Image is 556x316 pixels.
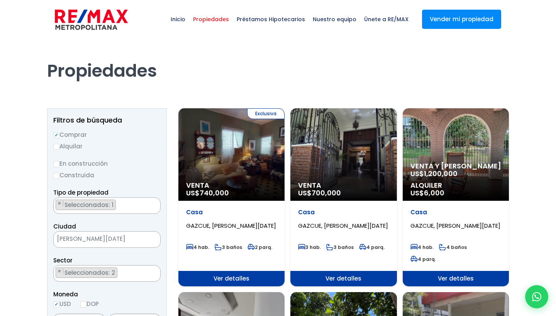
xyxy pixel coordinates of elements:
span: 3 hab. [298,244,321,250]
span: GAZCUE, [PERSON_NAME][DATE] [186,222,276,230]
label: En construcción [53,159,161,168]
textarea: Search [54,198,58,214]
span: Ver detalles [290,271,397,286]
span: × [58,268,61,275]
img: remax-metropolitana-logo [55,8,128,31]
span: 700,000 [312,188,341,198]
label: USD [53,299,71,309]
span: 3 baños [326,244,354,250]
p: Casa [298,208,389,216]
p: Casa [186,208,277,216]
span: Propiedades [189,8,233,31]
span: Venta [186,182,277,189]
span: SANTO DOMINGO DE GUZMÁN [53,231,161,248]
input: USD [53,301,59,308]
span: Ver detalles [178,271,285,286]
span: Tipo de propiedad [53,188,108,197]
span: 4 hab. [410,244,434,250]
span: 4 baños [439,244,467,250]
button: Remove all items [152,267,156,275]
span: 3 baños [215,244,242,250]
span: 1,200,000 [424,169,458,178]
span: 2 parq. [247,244,272,250]
span: Venta y [PERSON_NAME] [410,162,501,170]
button: Remove all items [141,234,153,246]
label: Construida [53,170,161,180]
span: Sector [53,256,73,264]
span: × [152,200,156,207]
span: Seleccionados: 1 [64,201,115,209]
h1: Propiedades [47,39,509,81]
span: SANTO DOMINGO DE GUZMÁN [54,234,141,244]
span: × [149,236,153,243]
span: × [152,268,156,275]
span: Seleccionados: 2 [64,269,117,277]
span: Préstamos Hipotecarios [233,8,309,31]
textarea: Search [54,266,58,282]
a: Venta US$700,000 Casa GAZCUE, [PERSON_NAME][DATE] 3 hab. 3 baños 4 parq. Ver detalles [290,108,397,286]
a: Exclusiva Venta US$740,000 Casa GAZCUE, [PERSON_NAME][DATE] 4 hab. 3 baños 2 parq. Ver detalles [178,108,285,286]
span: 4 parq. [359,244,385,250]
span: GAZCUE, [PERSON_NAME][DATE] [298,222,388,230]
input: En construcción [53,161,59,167]
input: DOP [80,301,86,308]
p: Casa [410,208,501,216]
input: Comprar [53,132,59,138]
span: Nuestro equipo [309,8,360,31]
button: Remove item [56,268,63,275]
label: Alquilar [53,141,161,151]
button: Remove all items [152,200,156,207]
span: Ver detalles [403,271,509,286]
span: 6,000 [424,188,444,198]
li: CASA [56,200,116,210]
a: Vender mi propiedad [422,10,501,29]
span: Inicio [167,8,189,31]
span: GAZCUE, [PERSON_NAME][DATE] [410,222,500,230]
span: Exclusiva [247,108,285,119]
span: 740,000 [200,188,229,198]
span: US$ [410,169,458,178]
input: Alquilar [53,144,59,150]
span: Alquiler [410,182,501,189]
span: Moneda [53,289,161,299]
span: US$ [410,188,444,198]
span: Únete a RE/MAX [360,8,412,31]
span: 4 parq. [410,256,436,262]
span: Venta [298,182,389,189]
span: US$ [186,188,229,198]
button: Remove item [56,200,63,207]
label: DOP [80,299,99,309]
a: Venta y [PERSON_NAME] US$1,200,000 Alquiler US$6,000 Casa GAZCUE, [PERSON_NAME][DATE] 4 hab. 4 ba... [403,108,509,286]
input: Construida [53,173,59,179]
span: US$ [298,188,341,198]
li: GALA [56,267,117,278]
span: 4 hab. [186,244,209,250]
span: Ciudad [53,222,76,230]
span: × [58,200,61,207]
label: Comprar [53,130,161,140]
h2: Filtros de búsqueda [53,116,161,124]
